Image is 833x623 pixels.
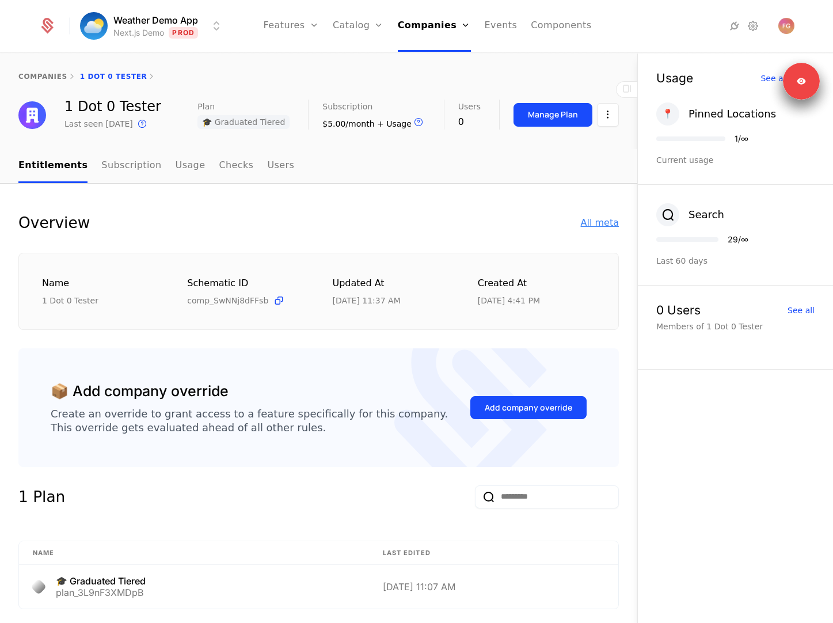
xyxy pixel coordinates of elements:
[788,306,815,314] div: See all
[485,402,572,413] div: Add company override
[656,154,815,166] div: Current usage
[169,27,198,39] span: Prod
[470,396,587,419] button: Add company override
[51,381,229,402] div: 📦 Add company override
[19,541,369,565] th: Name
[18,101,46,129] img: 1 Dot 0 Tester
[333,295,401,306] div: 7/18/25, 11:37 AM
[656,102,679,126] div: 📍
[80,12,108,40] img: Weather Demo App
[656,72,693,84] div: Usage
[458,115,481,129] div: 0
[689,207,724,223] div: Search
[514,103,592,127] button: Manage Plan
[656,321,815,332] div: Members of 1 Dot 0 Tester
[113,27,164,39] div: Next.js Demo
[778,18,794,34] img: fynn glover
[656,304,701,316] div: 0 Users
[18,149,88,183] a: Entitlements
[18,485,65,508] div: 1 Plan
[778,18,794,34] button: Open user button
[597,103,619,127] button: Select action
[377,119,412,128] span: + Usage
[51,407,448,435] div: Create an override to grant access to a feature specifically for this company. This override gets...
[333,276,450,291] div: Updated at
[42,295,159,306] div: 1 Dot 0 Tester
[42,276,159,291] div: Name
[83,13,223,39] button: Select environment
[56,588,146,597] div: plan_3L9nF3XMDpB
[219,149,253,183] a: Checks
[176,149,206,183] a: Usage
[101,149,161,183] a: Subscription
[656,102,776,126] button: 📍Pinned Locations
[18,149,294,183] ul: Choose Sub Page
[656,203,724,226] button: Search
[728,19,741,33] a: Integrations
[187,295,268,306] span: comp_SwNNj8dFFsb
[197,102,215,111] span: Plan
[746,19,760,33] a: Settings
[383,582,604,591] div: [DATE] 11:07 AM
[64,118,133,130] div: Last seen [DATE]
[735,135,748,143] div: 1 / ∞
[18,149,619,183] nav: Main
[728,235,748,244] div: 29 / ∞
[322,115,425,130] div: $5.00/month
[197,115,290,129] span: 🎓 Graduated Tiered
[56,576,146,586] div: 🎓 Graduated Tiered
[581,216,619,230] div: All meta
[478,295,540,306] div: 6/26/25, 4:41 PM
[18,211,90,234] div: Overview
[267,149,294,183] a: Users
[322,102,372,111] span: Subscription
[689,106,776,122] div: Pinned Locations
[187,276,305,290] div: Schematic ID
[656,255,815,267] div: Last 60 days
[113,13,198,27] span: Weather Demo App
[760,74,815,82] div: See all usage
[18,73,67,81] a: companies
[478,276,595,291] div: Created at
[458,102,481,111] span: Users
[64,100,161,113] div: 1 Dot 0 Tester
[528,109,578,120] div: Manage Plan
[369,541,618,565] th: Last edited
